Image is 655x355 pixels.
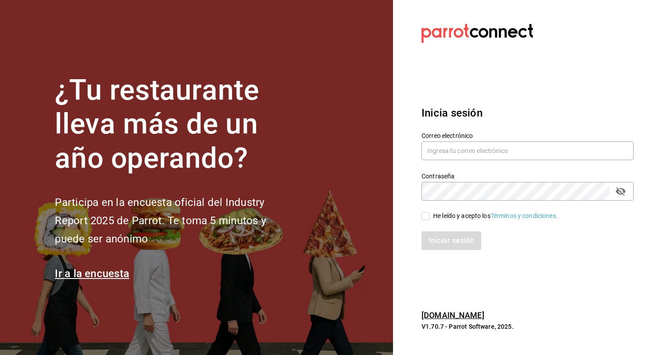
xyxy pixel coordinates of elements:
[422,105,634,121] h3: Inicia sesión
[491,212,558,219] a: Términos y condiciones.
[422,132,634,138] label: Correo electrónico
[422,173,634,179] label: Contraseña
[422,322,634,331] p: V1.70.7 - Parrot Software, 2025.
[613,184,628,199] button: passwordField
[433,211,558,221] div: He leído y acepto los
[55,73,295,176] h1: ¿Tu restaurante lleva más de un año operando?
[422,311,484,320] a: [DOMAIN_NAME]
[55,267,129,280] a: Ir a la encuesta
[55,194,295,248] h2: Participa en la encuesta oficial del Industry Report 2025 de Parrot. Te toma 5 minutos y puede se...
[422,141,634,160] input: Ingresa tu correo electrónico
